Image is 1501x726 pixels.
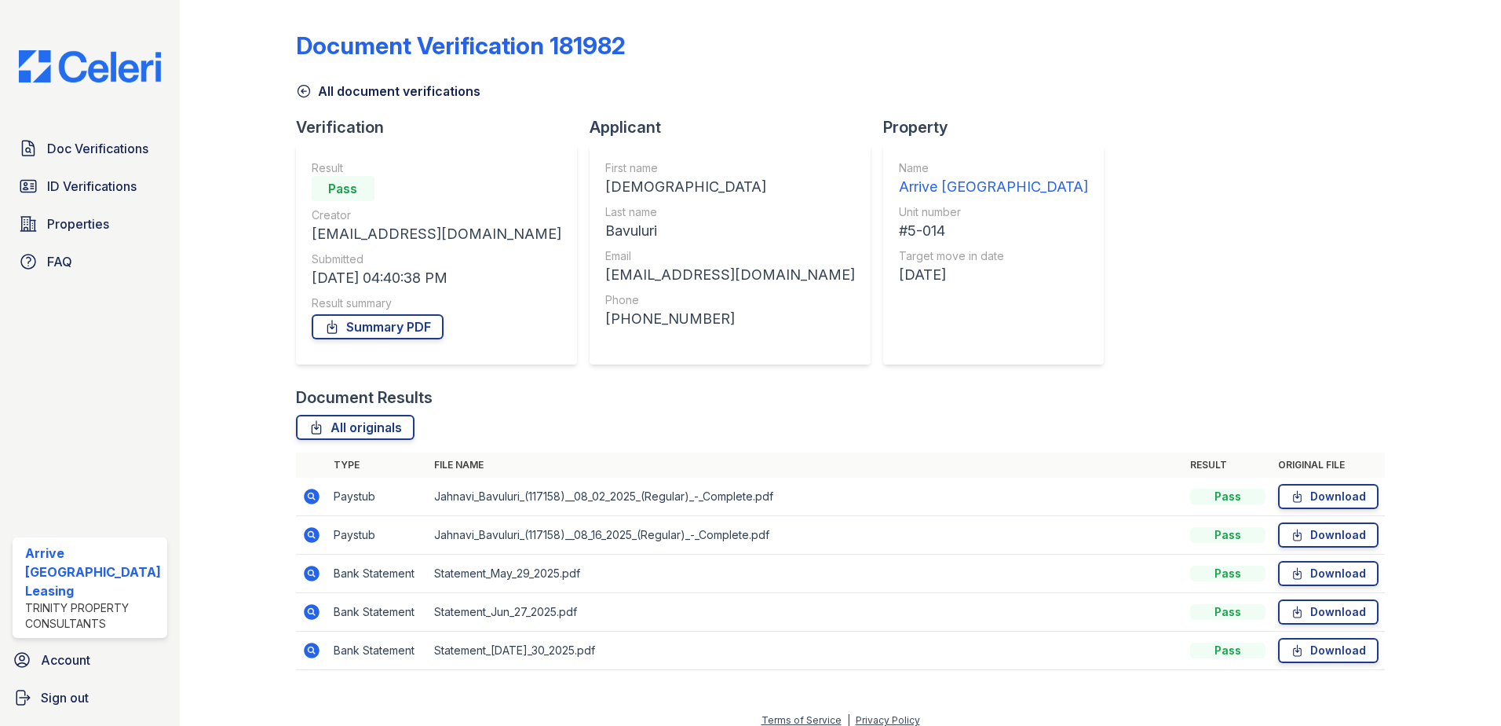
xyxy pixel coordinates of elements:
[1272,453,1385,478] th: Original file
[428,632,1185,670] td: Statement_[DATE]_30_2025.pdf
[296,415,415,440] a: All originals
[605,204,855,220] div: Last name
[296,31,626,60] div: Document Verification 181982
[41,651,90,669] span: Account
[327,453,428,478] th: Type
[1190,604,1265,620] div: Pass
[13,170,167,202] a: ID Verifications
[899,160,1088,176] div: Name
[312,267,561,289] div: [DATE] 04:40:38 PM
[13,246,167,277] a: FAQ
[1278,522,1379,548] a: Download
[1278,638,1379,663] a: Download
[312,176,374,201] div: Pass
[899,264,1088,286] div: [DATE]
[6,682,173,713] a: Sign out
[899,248,1088,264] div: Target move in date
[327,478,428,516] td: Paystub
[1278,561,1379,586] a: Download
[605,308,855,330] div: [PHONE_NUMBER]
[312,295,561,311] div: Result summary
[1184,453,1272,478] th: Result
[428,453,1185,478] th: File name
[312,160,561,176] div: Result
[899,176,1088,198] div: Arrive [GEOGRAPHIC_DATA]
[847,714,850,726] div: |
[6,50,173,82] img: CE_Logo_Blue-a8612792a0a2168367f1c8372b55b34899dd931a85d93a1a3d3e32e68fde9ad4.png
[47,177,137,196] span: ID Verifications
[25,600,161,632] div: Trinity Property Consultants
[605,248,855,264] div: Email
[899,160,1088,198] a: Name Arrive [GEOGRAPHIC_DATA]
[590,116,883,138] div: Applicant
[605,292,855,308] div: Phone
[327,632,428,670] td: Bank Statement
[899,204,1088,220] div: Unit number
[296,116,590,138] div: Verification
[428,593,1185,632] td: Statement_Jun_27_2025.pdf
[25,544,161,600] div: Arrive [GEOGRAPHIC_DATA] Leasing
[47,252,72,271] span: FAQ
[605,160,855,176] div: First name
[605,220,855,242] div: Bavuluri
[296,387,433,409] div: Document Results
[312,314,444,339] a: Summary PDF
[428,478,1185,516] td: Jahnavi_Bavuluri_(117158)__08_02_2025_(Regular)_-_Complete.pdf
[312,223,561,245] div: [EMAIL_ADDRESS][DOMAIN_NAME]
[428,555,1185,593] td: Statement_May_29_2025.pdf
[13,133,167,164] a: Doc Verifications
[13,208,167,240] a: Properties
[327,555,428,593] td: Bank Statement
[47,214,109,233] span: Properties
[327,593,428,632] td: Bank Statement
[605,176,855,198] div: [DEMOGRAPHIC_DATA]
[1278,484,1379,509] a: Download
[327,516,428,555] td: Paystub
[296,82,480,101] a: All document verifications
[41,688,89,707] span: Sign out
[47,139,148,158] span: Doc Verifications
[899,220,1088,242] div: #5-014
[1190,643,1265,658] div: Pass
[1190,566,1265,581] div: Pass
[312,207,561,223] div: Creator
[1190,527,1265,543] div: Pass
[1278,599,1379,625] a: Download
[6,644,173,676] a: Account
[312,251,561,267] div: Submitted
[856,714,920,726] a: Privacy Policy
[605,264,855,286] div: [EMAIL_ADDRESS][DOMAIN_NAME]
[1190,489,1265,504] div: Pass
[761,714,842,726] a: Terms of Service
[428,516,1185,555] td: Jahnavi_Bavuluri_(117158)__08_16_2025_(Regular)_-_Complete.pdf
[883,116,1116,138] div: Property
